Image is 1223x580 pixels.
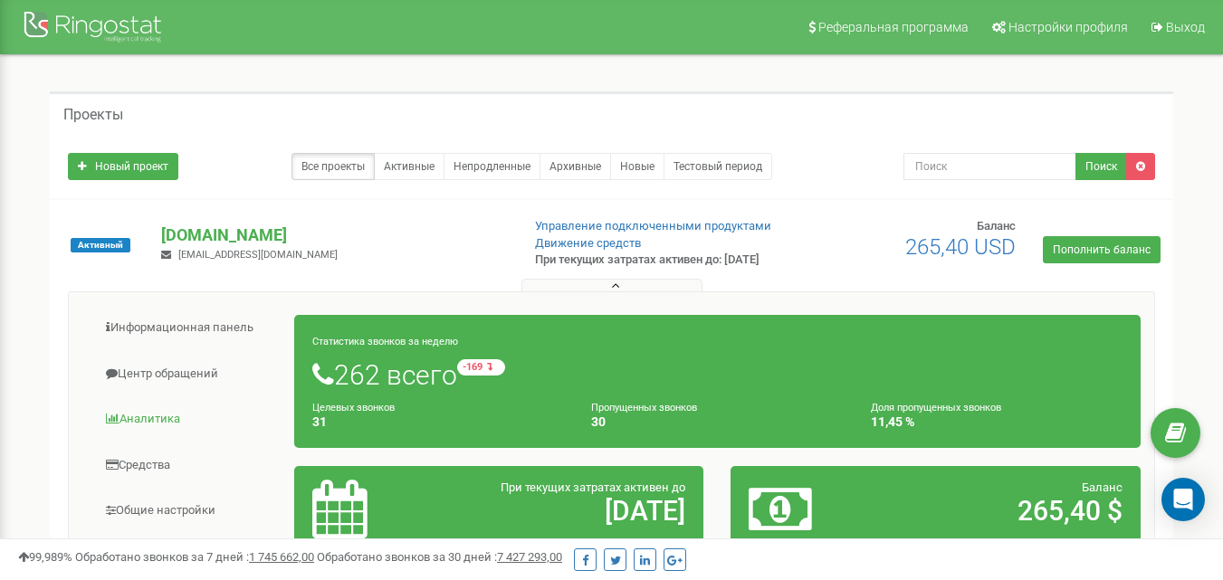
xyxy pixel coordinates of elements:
[1075,153,1127,180] button: Поиск
[82,397,295,442] a: Аналитика
[903,153,1076,180] input: Поиск
[610,153,664,180] a: Новые
[445,496,685,526] h2: [DATE]
[591,402,697,414] small: Пропущенных звонков
[374,153,444,180] a: Активные
[312,336,458,347] small: Статистика звонков за неделю
[1166,20,1205,34] span: Выход
[883,496,1123,526] h2: 265,40 $
[1008,20,1128,34] span: Настройки профиля
[312,402,395,414] small: Целевых звонков
[977,219,1016,233] span: Баланс
[317,550,562,564] span: Обработано звонков за 30 дней :
[1043,236,1161,263] a: Пополнить баланс
[905,234,1016,260] span: 265,40 USD
[312,415,564,429] h4: 31
[540,153,611,180] a: Архивные
[18,550,72,564] span: 99,989%
[291,153,375,180] a: Все проекты
[497,550,562,564] u: 7 427 293,00
[444,153,540,180] a: Непродленные
[63,107,123,123] h5: Проекты
[818,20,969,34] span: Реферальная программа
[249,550,314,564] u: 1 745 662,00
[312,359,1123,390] h1: 262 всего
[68,153,178,180] a: Новый проект
[591,415,843,429] h4: 30
[82,443,295,488] a: Средства
[82,306,295,350] a: Информационная панель
[871,402,1001,414] small: Доля пропущенных звонков
[535,219,771,233] a: Управление подключенными продуктами
[664,153,772,180] a: Тестовый период
[457,359,505,376] small: -169
[82,352,295,396] a: Центр обращений
[1161,478,1205,521] div: Open Intercom Messenger
[75,550,314,564] span: Обработано звонков за 7 дней :
[161,223,505,247] p: [DOMAIN_NAME]
[871,415,1123,429] h4: 11,45 %
[535,252,787,269] p: При текущих затратах активен до: [DATE]
[71,238,130,252] span: Активный
[1082,480,1123,494] span: Баланс
[535,236,641,250] a: Движение средств
[82,489,295,533] a: Общие настройки
[501,480,685,494] span: При текущих затратах активен до
[178,249,338,261] span: [EMAIL_ADDRESS][DOMAIN_NAME]
[82,535,295,579] a: Виртуальная АТС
